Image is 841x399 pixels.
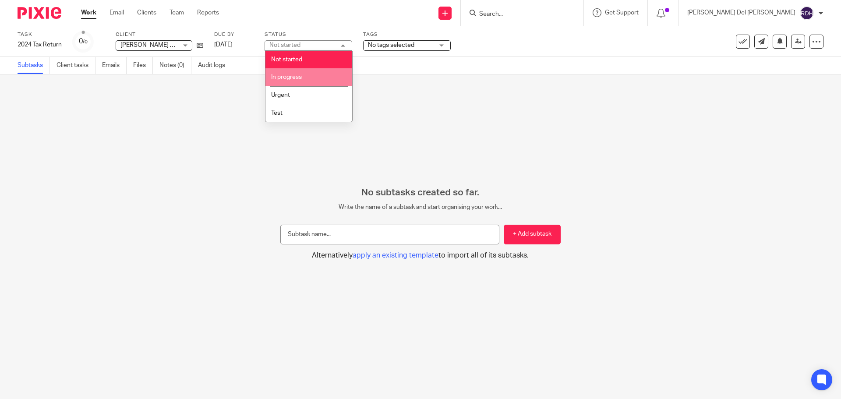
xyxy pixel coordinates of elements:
[280,187,561,198] h2: No subtasks created so far.
[83,39,88,44] small: /0
[214,31,254,38] label: Due by
[271,74,302,80] span: In progress
[81,8,96,17] a: Work
[271,92,290,98] span: Urgent
[363,31,451,38] label: Tags
[18,40,62,49] div: 2024 Tax Return
[137,8,156,17] a: Clients
[110,8,124,17] a: Email
[159,57,191,74] a: Notes (0)
[18,57,50,74] a: Subtasks
[280,225,499,244] input: Subtask name...
[271,56,302,63] span: Not started
[800,6,814,20] img: svg%3E
[214,42,233,48] span: [DATE]
[170,8,184,17] a: Team
[280,203,561,212] p: Write the name of a subtask and start organising your work...
[18,31,62,38] label: Task
[504,225,561,244] button: + Add subtask
[478,11,557,18] input: Search
[265,31,352,38] label: Status
[197,8,219,17] a: Reports
[353,252,438,259] span: apply an existing template
[368,42,414,48] span: No tags selected
[57,57,95,74] a: Client tasks
[102,57,127,74] a: Emails
[271,110,283,116] span: Test
[79,36,88,46] div: 0
[605,10,639,16] span: Get Support
[280,251,561,260] button: Alternativelyapply an existing templateto import all of its subtasks.
[687,8,795,17] p: [PERSON_NAME] Del [PERSON_NAME]
[269,42,300,48] div: Not started
[198,57,232,74] a: Audit logs
[120,42,223,48] span: [PERSON_NAME] & [PERSON_NAME]
[18,7,61,19] img: Pixie
[133,57,153,74] a: Files
[116,31,203,38] label: Client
